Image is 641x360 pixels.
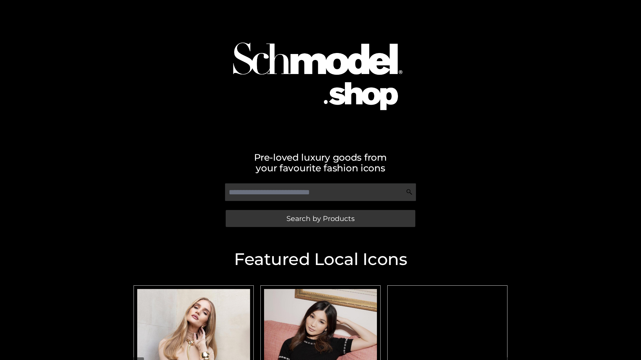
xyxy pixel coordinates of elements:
[286,215,355,222] span: Search by Products
[226,210,415,227] a: Search by Products
[130,152,511,173] h2: Pre-loved luxury goods from your favourite fashion icons
[406,189,413,195] img: Search Icon
[130,251,511,268] h2: Featured Local Icons​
